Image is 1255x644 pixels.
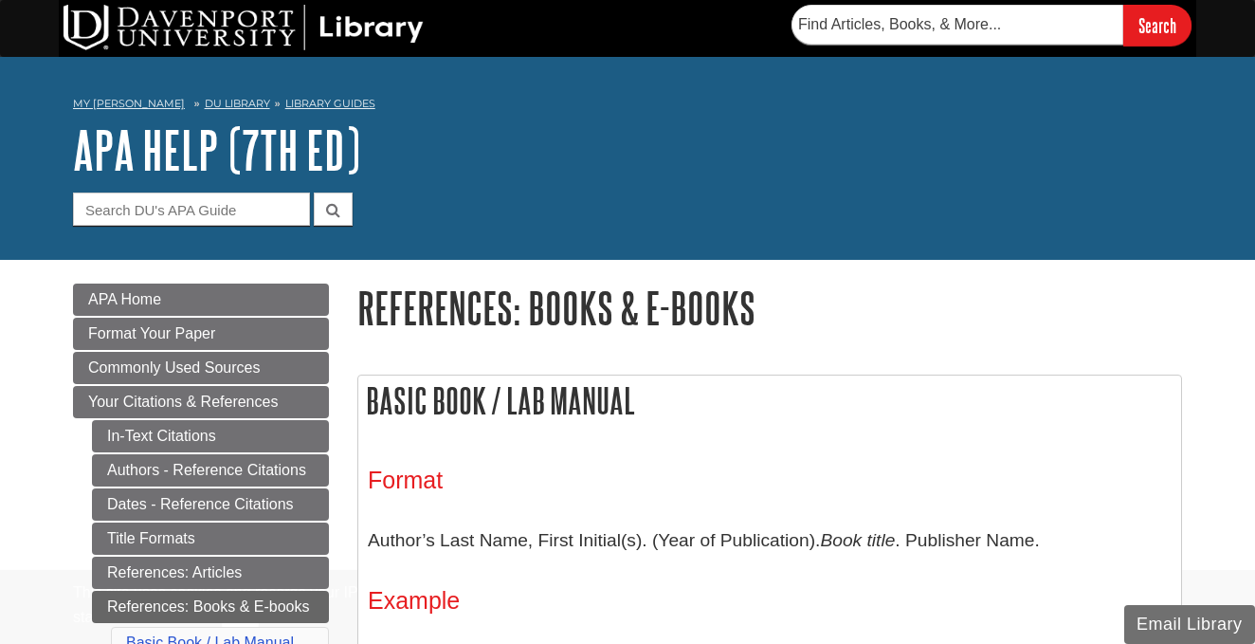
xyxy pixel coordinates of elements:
i: Book title [820,530,895,550]
a: Your Citations & References [73,386,329,418]
form: Searches DU Library's articles, books, and more [791,5,1191,46]
a: In-Text Citations [92,420,329,452]
a: My [PERSON_NAME] [73,96,185,112]
span: Format Your Paper [88,325,215,341]
a: References: Articles [92,557,329,589]
img: DU Library [64,5,424,50]
input: Search DU's APA Guide [73,193,310,226]
nav: breadcrumb [73,91,1182,121]
a: Title Formats [92,523,329,555]
span: Your Citations & References [88,394,278,410]
input: Find Articles, Books, & More... [791,5,1123,45]
a: References: Books & E-books [92,591,329,623]
a: Dates - Reference Citations [92,488,329,521]
input: Search [1123,5,1191,46]
h3: Example [368,587,1172,615]
span: Commonly Used Sources [88,359,260,376]
p: Author’s Last Name, First Initial(s). (Year of Publication). . Publisher Name. [368,513,1172,568]
a: Library Guides [285,97,375,110]
button: Email Library [1124,605,1255,644]
h1: References: Books & E-books [357,284,1182,332]
a: Commonly Used Sources [73,352,329,384]
a: Format Your Paper [73,318,329,350]
a: APA Help (7th Ed) [73,120,360,179]
a: APA Home [73,284,329,316]
a: Authors - Reference Citations [92,454,329,487]
span: APA Home [88,291,161,307]
a: DU Library [205,97,270,110]
h2: Basic Book / Lab Manual [358,376,1181,426]
h3: Format [368,467,1172,494]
